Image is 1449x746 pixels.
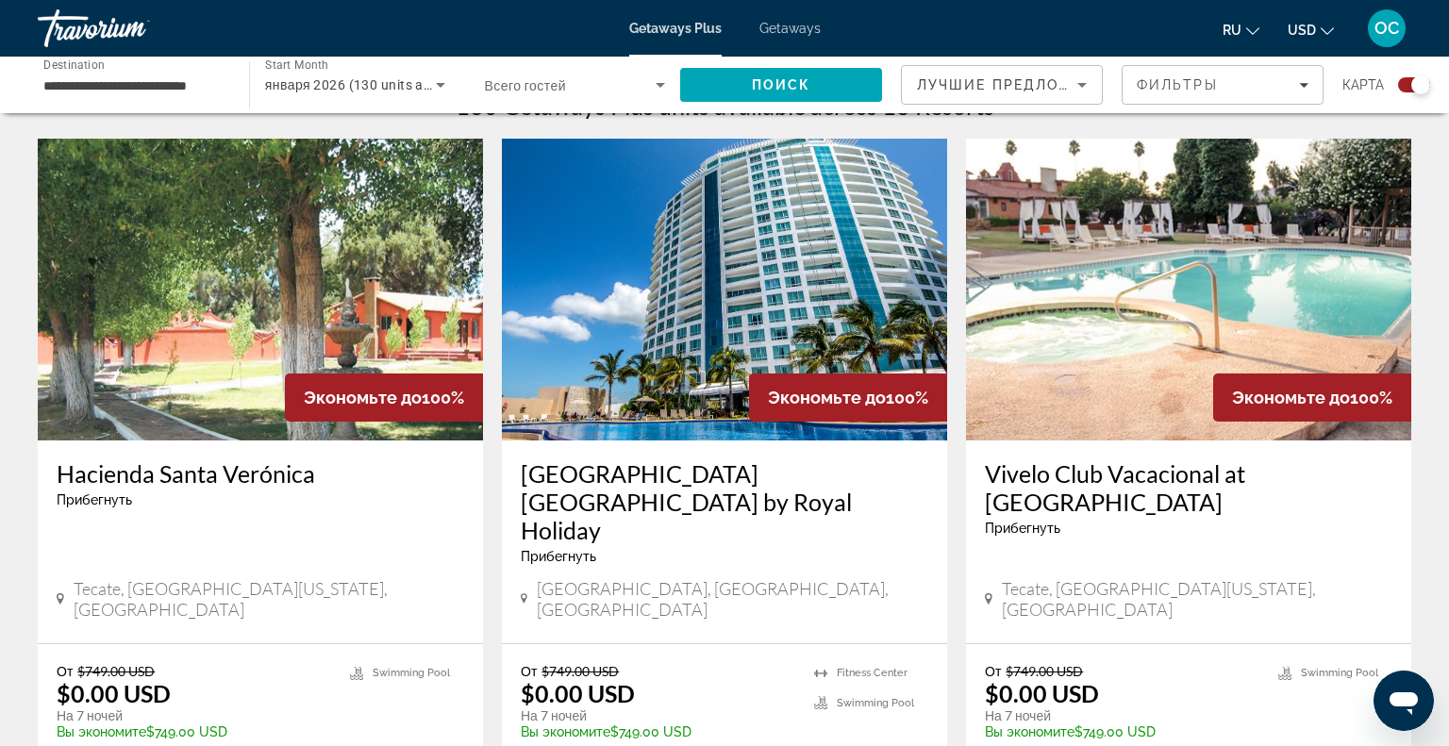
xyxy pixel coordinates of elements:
[57,459,464,488] a: Hacienda Santa Verónica
[1374,671,1434,731] iframe: Button to launch messaging window
[304,388,422,407] span: Экономьте до
[1342,72,1384,98] span: карта
[521,724,795,739] p: $749.00 USD
[1002,578,1392,620] span: Tecate, [GEOGRAPHIC_DATA][US_STATE], [GEOGRAPHIC_DATA]
[502,139,947,440] img: Park Royal Beach Resort Mazatlán by Royal Holiday
[629,21,722,36] a: Getaways Plus
[985,707,1259,724] p: На 7 ночей
[1223,23,1241,38] span: ru
[265,58,328,72] span: Start Month
[43,75,225,97] input: Select destination
[1006,663,1083,679] span: $749.00 USD
[1232,388,1350,407] span: Экономьте до
[74,578,464,620] span: Tecate, [GEOGRAPHIC_DATA][US_STATE], [GEOGRAPHIC_DATA]
[768,388,886,407] span: Экономьте до
[1288,16,1334,43] button: Change currency
[57,724,331,739] p: $749.00 USD
[1374,19,1399,38] span: OC
[1288,23,1316,38] span: USD
[985,663,1001,679] span: От
[485,78,566,93] span: Всего гостей
[521,679,635,707] p: $0.00 USD
[285,373,483,422] div: 100%
[38,4,226,53] a: Travorium
[521,549,596,564] span: Прибегнуть
[1213,373,1411,422] div: 100%
[373,667,450,679] span: Swimming Pool
[541,663,619,679] span: $749.00 USD
[1137,77,1218,92] span: Фильтры
[917,74,1087,96] mat-select: Sort by
[966,139,1411,440] img: Vivelo Club Vacacional at Rancho Tecate
[985,679,1099,707] p: $0.00 USD
[77,663,155,679] span: $749.00 USD
[57,707,331,724] p: На 7 ночей
[521,707,795,724] p: На 7 ночей
[985,459,1392,516] a: Vivelo Club Vacacional at [GEOGRAPHIC_DATA]
[57,663,73,679] span: От
[837,697,914,709] span: Swimming Pool
[749,373,947,422] div: 100%
[43,58,105,71] span: Destination
[537,578,928,620] span: [GEOGRAPHIC_DATA], [GEOGRAPHIC_DATA], [GEOGRAPHIC_DATA]
[521,663,537,679] span: От
[680,68,882,102] button: Search
[759,21,821,36] a: Getaways
[1122,65,1324,105] button: Filters
[1223,16,1259,43] button: Change language
[521,724,610,739] span: Вы экономите
[1301,667,1378,679] span: Swimming Pool
[837,667,908,679] span: Fitness Center
[521,459,928,544] a: [GEOGRAPHIC_DATA] [GEOGRAPHIC_DATA] by Royal Holiday
[57,492,132,507] span: Прибегнуть
[57,679,171,707] p: $0.00 USD
[265,77,476,92] span: января 2026 (130 units available)
[985,724,1259,739] p: $749.00 USD
[57,724,146,739] span: Вы экономите
[985,724,1074,739] span: Вы экономите
[985,521,1060,536] span: Прибегнуть
[1362,8,1411,48] button: User Menu
[38,139,483,440] img: Hacienda Santa Verónica
[917,77,1118,92] span: Лучшие предложения
[752,77,811,92] span: Поиск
